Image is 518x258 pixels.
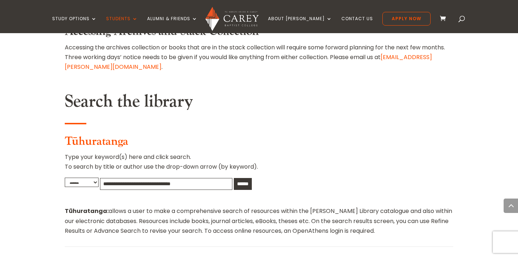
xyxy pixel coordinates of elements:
[65,43,453,72] p: Accessing the archives collection or books that are in the stack collection will require some for...
[205,7,258,31] img: Carey Baptist College
[65,91,453,116] h2: Search the library
[65,207,109,215] strong: Tūhuratanga:
[106,16,138,33] a: Students
[382,12,431,26] a: Apply Now
[341,16,373,33] a: Contact Us
[268,16,332,33] a: About [PERSON_NAME]
[147,16,197,33] a: Alumni & Friends
[52,16,97,33] a: Study Options
[65,25,453,42] h3: Accessing Archives and Stack Collection
[65,152,453,177] p: Type your keyword(s) here and click search. To search by title or author use the drop-down arrow ...
[65,135,453,152] h3: Tūhuratanga
[65,206,453,236] p: allows a user to make a comprehensive search of resources within the [PERSON_NAME] Library catalo...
